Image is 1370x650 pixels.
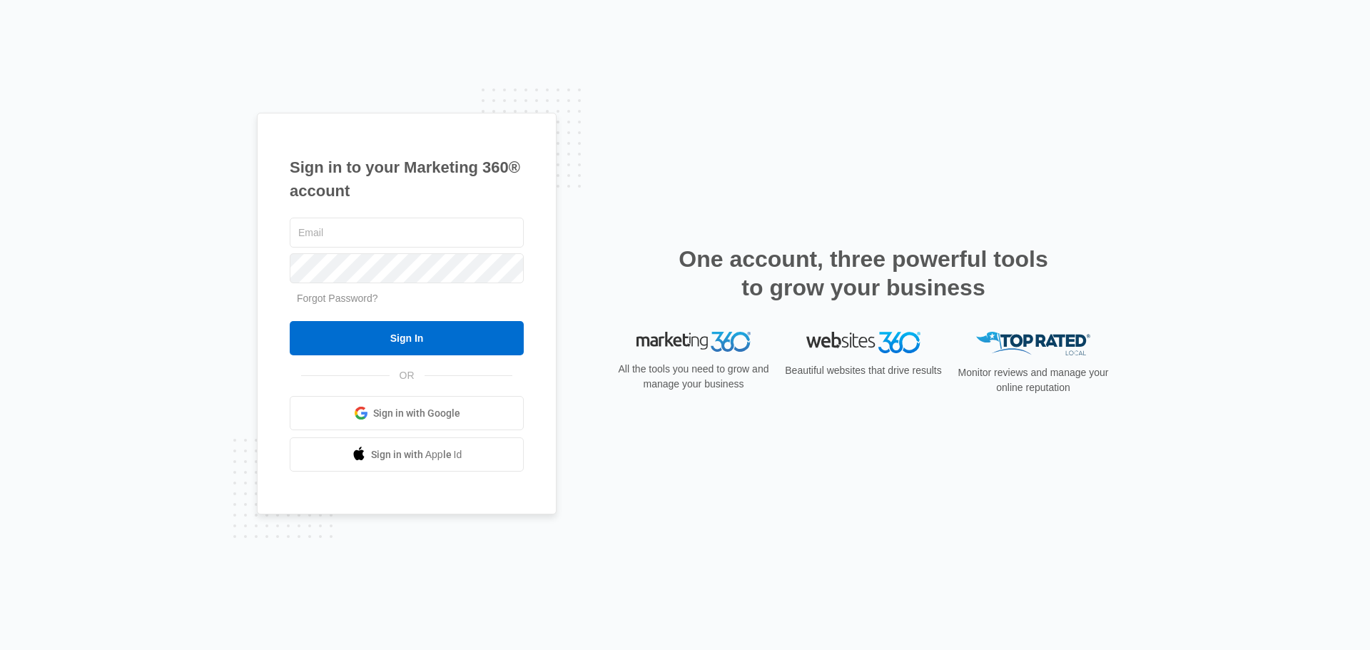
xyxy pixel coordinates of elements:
[976,332,1090,355] img: Top Rated Local
[290,218,524,248] input: Email
[953,365,1113,395] p: Monitor reviews and manage your online reputation
[371,447,462,462] span: Sign in with Apple Id
[290,396,524,430] a: Sign in with Google
[373,406,460,421] span: Sign in with Google
[806,332,920,352] img: Websites 360
[297,293,378,304] a: Forgot Password?
[290,156,524,203] h1: Sign in to your Marketing 360® account
[614,362,773,392] p: All the tools you need to grow and manage your business
[636,332,751,352] img: Marketing 360
[674,245,1052,302] h2: One account, three powerful tools to grow your business
[290,437,524,472] a: Sign in with Apple Id
[290,321,524,355] input: Sign In
[390,368,425,383] span: OR
[783,363,943,378] p: Beautiful websites that drive results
